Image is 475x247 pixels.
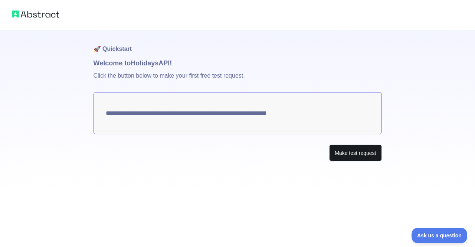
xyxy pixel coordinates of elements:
iframe: Toggle Customer Support [412,228,468,243]
h1: Welcome to Holidays API! [94,58,382,68]
p: Click the button below to make your first free test request. [94,68,382,92]
button: Make test request [329,144,381,161]
img: Abstract logo [12,9,59,19]
h1: 🚀 Quickstart [94,30,382,58]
